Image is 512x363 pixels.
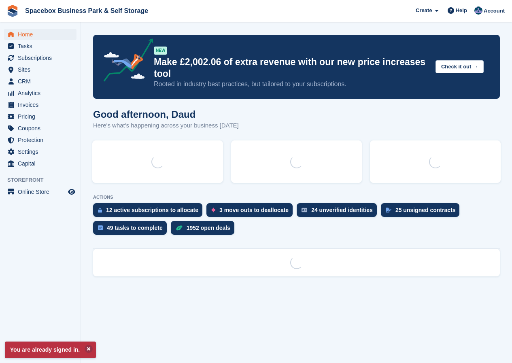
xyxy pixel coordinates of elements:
span: Coupons [18,123,66,134]
div: 12 active subscriptions to allocate [106,207,198,213]
span: Protection [18,134,66,146]
span: Analytics [18,87,66,99]
span: Account [484,7,505,15]
p: You are already signed in. [5,342,96,358]
p: Rooted in industry best practices, but tailored to your subscriptions. [154,80,429,89]
div: 24 unverified identities [311,207,373,213]
span: Settings [18,146,66,157]
p: Here's what's happening across your business [DATE] [93,121,239,130]
div: NEW [154,47,167,55]
a: menu [4,64,76,75]
a: menu [4,186,76,197]
p: Make £2,002.06 of extra revenue with our new price increases tool [154,56,429,80]
a: 25 unsigned contracts [381,203,464,221]
img: stora-icon-8386f47178a22dfd0bd8f6a31ec36ba5ce8667c1dd55bd0f319d3a0aa187defe.svg [6,5,19,17]
span: CRM [18,76,66,87]
button: Check it out → [436,60,484,74]
a: Preview store [67,187,76,197]
span: Invoices [18,99,66,110]
a: 12 active subscriptions to allocate [93,203,206,221]
span: Pricing [18,111,66,122]
img: verify_identity-adf6edd0f0f0b5bbfe63781bf79b02c33cf7c696d77639b501bdc392416b5a36.svg [302,208,307,212]
a: menu [4,123,76,134]
a: menu [4,76,76,87]
a: menu [4,158,76,169]
img: task-75834270c22a3079a89374b754ae025e5fb1db73e45f91037f5363f120a921f8.svg [98,225,103,230]
span: Create [416,6,432,15]
span: Home [18,29,66,40]
span: Sites [18,64,66,75]
a: menu [4,29,76,40]
a: menu [4,111,76,122]
span: Storefront [7,176,81,184]
a: menu [4,87,76,99]
h1: Good afternoon, Daud [93,109,239,120]
a: menu [4,146,76,157]
span: Help [456,6,467,15]
div: 25 unsigned contracts [395,207,456,213]
img: active_subscription_to_allocate_icon-d502201f5373d7db506a760aba3b589e785aa758c864c3986d89f69b8ff3... [98,208,102,213]
div: 49 tasks to complete [107,225,163,231]
a: Spacebox Business Park & Self Storage [22,4,151,17]
span: Subscriptions [18,52,66,64]
p: ACTIONS [93,195,500,200]
span: Capital [18,158,66,169]
div: 3 move outs to deallocate [219,207,289,213]
div: 1952 open deals [187,225,230,231]
img: price-adjustments-announcement-icon-8257ccfd72463d97f412b2fc003d46551f7dbcb40ab6d574587a9cd5c0d94... [97,38,153,85]
img: Daud [474,6,482,15]
img: contract_signature_icon-13c848040528278c33f63329250d36e43548de30e8caae1d1a13099fd9432cc5.svg [386,208,391,212]
a: 1952 open deals [171,221,238,239]
a: menu [4,40,76,52]
a: 24 unverified identities [297,203,381,221]
img: move_outs_to_deallocate_icon-f764333ba52eb49d3ac5e1228854f67142a1ed5810a6f6cc68b1a99e826820c5.svg [211,208,215,212]
a: menu [4,99,76,110]
a: 3 move outs to deallocate [206,203,297,221]
span: Tasks [18,40,66,52]
span: Online Store [18,186,66,197]
a: menu [4,134,76,146]
img: deal-1b604bf984904fb50ccaf53a9ad4b4a5d6e5aea283cecdc64d6e3604feb123c2.svg [176,225,183,231]
a: 49 tasks to complete [93,221,171,239]
a: menu [4,52,76,64]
